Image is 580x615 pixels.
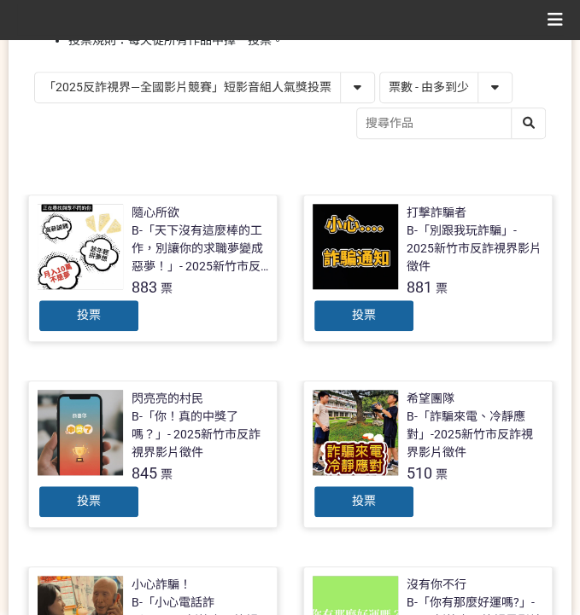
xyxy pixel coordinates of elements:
a: 希望團隊B-「詐騙來電、冷靜應對」-2025新竹市反詐視界影片徵件510票投票 [303,380,553,528]
span: 845 [132,464,157,482]
span: 510 [407,464,432,482]
a: 打擊詐騙者B-「別跟我玩詐騙」- 2025新竹市反詐視界影片徵件881票投票 [303,194,553,342]
div: 打擊詐騙者 [407,204,466,222]
div: 沒有你不行 [407,576,466,594]
li: 投票規則：每天從所有作品中擇一投票。 [68,32,546,49]
div: 隨心所欲 [132,204,179,222]
span: 883 [132,278,157,296]
div: 希望團隊 [407,390,454,408]
div: 閃亮亮的村民 [132,390,203,408]
span: 票 [436,281,448,295]
span: 票 [436,467,448,481]
div: B-「別跟我玩詐騙」- 2025新竹市反詐視界影片徵件 [407,222,543,276]
span: 投票 [352,308,376,322]
div: B-「你！真的中獎了嗎？」- 2025新竹市反詐視界影片徵件 [132,408,268,461]
div: B-「天下沒有這麼棒的工作，別讓你的求職夢變成惡夢！」- 2025新竹市反詐視界影片徵件 [132,222,268,276]
a: 閃亮亮的村民B-「你！真的中獎了嗎？」- 2025新竹市反詐視界影片徵件845票投票 [28,380,278,528]
span: 投票 [77,494,101,508]
span: 票 [161,467,173,481]
span: 投票 [77,308,101,322]
input: 搜尋作品 [357,108,545,138]
a: 隨心所欲B-「天下沒有這麼棒的工作，別讓你的求職夢變成惡夢！」- 2025新竹市反詐視界影片徵件883票投票 [28,194,278,342]
div: B-「詐騙來電、冷靜應對」-2025新竹市反詐視界影片徵件 [407,408,543,461]
div: 小心詐騙！ [132,576,191,594]
span: 881 [407,278,432,296]
span: 票 [161,281,173,295]
span: 投票 [352,494,376,508]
